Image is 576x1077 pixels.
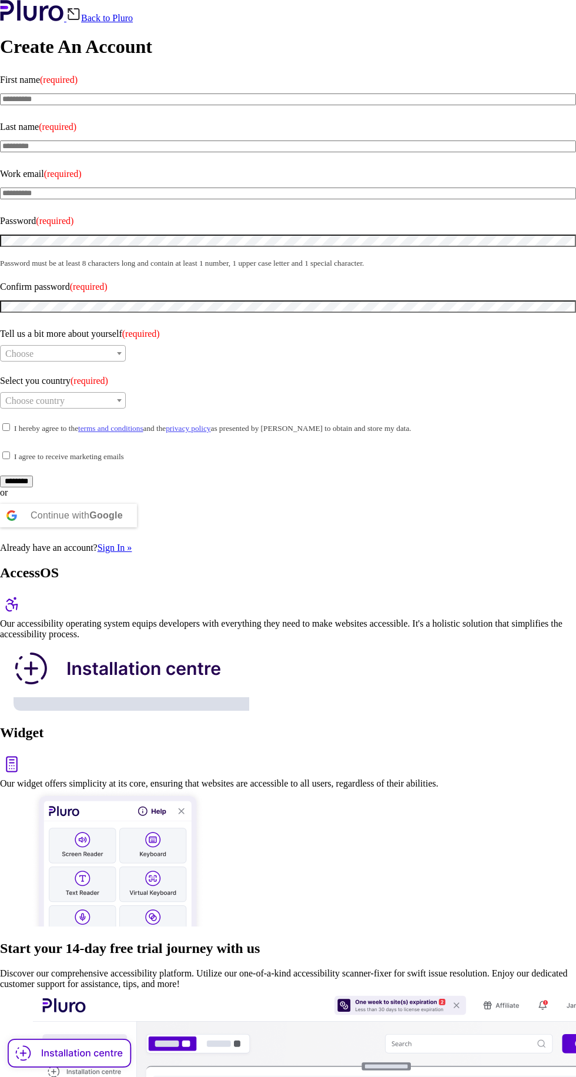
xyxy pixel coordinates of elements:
a: privacy policy [166,424,210,433]
span: Choose [5,349,34,359]
span: (required) [36,216,73,226]
b: Google [89,510,123,520]
small: I hereby agree to the and the as presented by [PERSON_NAME] to obtain and store my data. [14,424,411,433]
span: (required) [39,122,76,132]
input: I hereby agree to theterms and conditionsand theprivacy policyas presented by [PERSON_NAME] to ob... [2,423,10,431]
small: I agree to receive marketing emails [14,452,124,461]
div: Continue with [31,504,123,527]
input: I agree to receive marketing emails [2,451,10,459]
span: Choose country [5,396,65,406]
img: Back icon [66,7,81,21]
span: (required) [122,329,160,339]
a: Sign In » [98,543,132,553]
a: Back to Pluro [66,13,133,23]
span: (required) [71,376,108,386]
a: terms and conditions [78,424,143,433]
span: (required) [40,75,78,85]
span: (required) [70,282,108,292]
span: (required) [44,169,82,179]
